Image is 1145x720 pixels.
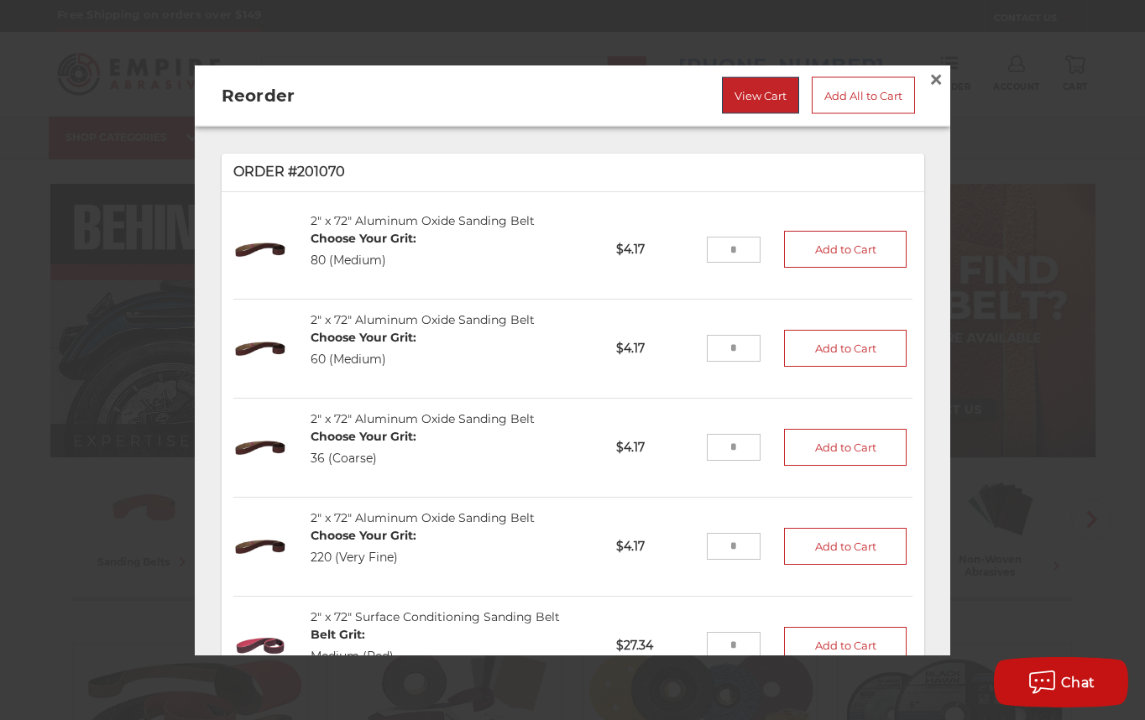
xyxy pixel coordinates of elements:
a: 2" x 72" Aluminum Oxide Sanding Belt [311,213,535,228]
button: Add to Cart [784,231,907,268]
p: $27.34 [604,624,706,665]
dd: 220 (Very Fine) [311,548,416,566]
dt: Belt Grit: [311,625,394,643]
p: $4.17 [604,426,706,467]
p: $4.17 [604,525,706,566]
img: 2 [233,618,288,673]
p: $4.17 [604,327,706,368]
dd: 60 (Medium) [311,350,416,368]
img: 2 [233,222,288,277]
a: 2" x 72" Aluminum Oxide Sanding Belt [311,509,535,524]
dd: 36 (Coarse) [311,449,416,467]
span: Chat [1061,675,1095,691]
dt: Choose Your Grit: [311,328,416,346]
a: 2" x 72" Surface Conditioning Sanding Belt [311,608,560,623]
img: 2 [233,321,288,376]
a: 2" x 72" Aluminum Oxide Sanding Belt [311,410,535,425]
button: Chat [994,657,1128,707]
p: $4.17 [604,228,706,269]
button: Add to Cart [784,330,907,367]
img: 2 [233,519,288,574]
a: 2" x 72" Aluminum Oxide Sanding Belt [311,311,535,326]
dd: 80 (Medium) [311,251,416,269]
span: × [928,63,944,96]
dd: Medium (Red) [311,647,394,665]
button: Add to Cart [784,429,907,466]
button: Add to Cart [784,528,907,565]
a: Add All to Cart [812,77,915,114]
a: View Cart [722,77,799,114]
p: Order #201070 [233,162,912,182]
dt: Choose Your Grit: [311,230,416,248]
dt: Choose Your Grit: [311,427,416,445]
h2: Reorder [222,83,499,108]
dt: Choose Your Grit: [311,526,416,544]
a: Close [923,66,949,93]
img: 2 [233,420,288,475]
button: Add to Cart [784,627,907,664]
